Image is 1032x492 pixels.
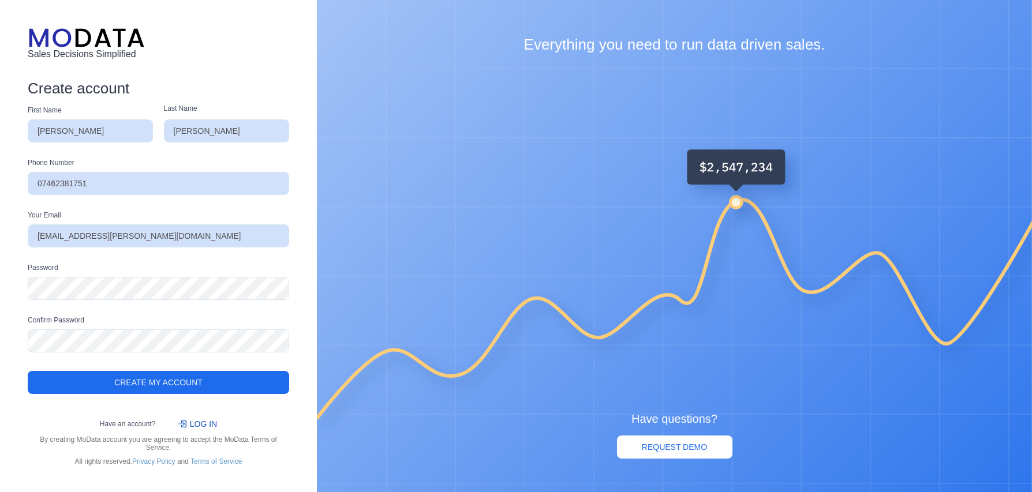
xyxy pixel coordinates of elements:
h3: Have questions? [631,411,717,426]
h2: Create account [28,78,289,98]
p: By creating MoData account you are agreeing to accept the MoData Terms of Service. [28,435,289,452]
a: Terms of Service [190,457,242,465]
a: Log In [167,412,229,435]
span: Have an account? [88,419,167,429]
label: First Name [28,106,153,119]
label: Confirm Password [28,316,84,329]
a: Create My Account [28,371,289,394]
label: Last Name [164,104,289,118]
label: Password [28,263,58,277]
h2: Everything you need to run data driven sales. [524,35,825,54]
span: and [177,457,189,465]
a: REQUEST DEMO [617,435,732,459]
label: Phone Number [28,158,74,172]
a: Privacy Policy [132,457,175,465]
label: Your Email [28,211,61,224]
p: Sales Decisions Simplified [28,47,289,61]
p: All rights reserved. [28,457,289,465]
